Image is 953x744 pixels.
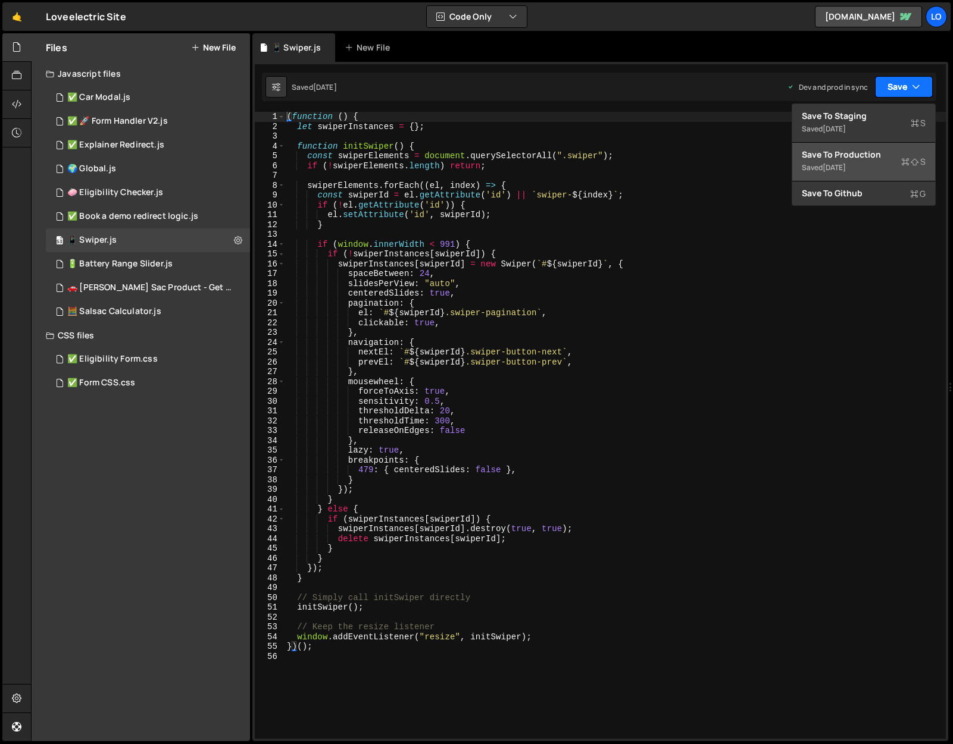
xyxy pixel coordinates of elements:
div: 🧼 Eligibility Checker.js [67,187,163,198]
button: New File [191,43,236,52]
div: 50 [255,593,285,603]
div: 38 [255,475,285,485]
div: 📱 Swiper.js [271,42,321,54]
div: 8014/42987.js [46,109,250,133]
div: ✅ Book a demo redirect logic.js [67,211,198,222]
div: 44 [255,534,285,544]
div: Dev and prod in sync [787,82,868,92]
a: 🤙 [2,2,32,31]
div: 39 [255,485,285,495]
div: 53 [255,622,285,632]
span: 53 [56,237,63,246]
div: 11 [255,210,285,220]
div: Save to Staging [802,110,926,122]
div: Saved [802,161,926,175]
div: 🔋 Battery Range Slider.js [67,259,173,269]
div: 47 [255,563,285,573]
div: 8014/41354.css [46,347,250,371]
div: 8014/33036.js [46,276,254,300]
div: 5 [255,151,285,161]
div: 3 [255,131,285,142]
button: Save to StagingS Saved[DATE] [792,104,935,143]
div: CSS files [32,324,250,347]
div: ✅ Car Modal.js [67,92,130,103]
div: 8014/41355.js [46,205,250,228]
div: ✅ Explainer Redirect.js [67,140,164,150]
div: [DATE] [313,82,337,92]
div: [DATE] [823,162,846,172]
button: Save [875,76,933,98]
div: 37 [255,465,285,475]
div: Saved [802,122,926,136]
div: 36 [255,456,285,466]
div: 18 [255,279,285,289]
div: 🧮 Salsac Calculator.js [67,306,161,317]
div: 7 [255,171,285,181]
div: 42 [255,514,285,525]
div: 13 [255,230,285,240]
div: 24 [255,338,285,348]
div: 8014/41995.js [46,86,250,109]
div: 16 [255,259,285,269]
div: 43 [255,524,285,534]
div: 📱 Swiper.js [46,228,250,252]
div: Loveelectric Site [46,10,126,24]
span: S [901,156,926,168]
button: Save to GithubG [792,181,935,205]
div: 4 [255,142,285,152]
div: 6 [255,161,285,171]
div: New File [345,42,395,54]
a: Lo [926,6,947,27]
div: 56 [255,652,285,662]
a: [DOMAIN_NAME] [815,6,922,27]
div: 29 [255,387,285,397]
div: 33 [255,426,285,436]
button: Code Only [427,6,527,27]
button: Save to ProductionS Saved[DATE] [792,143,935,181]
div: 9 [255,190,285,200]
div: ✅ 🚀 Form Handler V2.js [67,116,168,127]
div: 🚗 [PERSON_NAME] Sac Product - Get started.js [67,282,232,293]
div: 32 [255,416,285,426]
div: ✅ Eligibility Form.css [67,354,158,365]
div: 22 [255,318,285,328]
div: 8014/41351.css [46,371,250,395]
div: 8014/42769.js [46,157,250,181]
span: S [911,117,926,129]
div: 31 [255,406,285,416]
div: 52 [255,613,285,623]
div: 26 [255,357,285,368]
div: 51 [255,602,285,613]
div: 27 [255,367,285,377]
div: 8014/34824.js [46,252,250,276]
span: G [910,188,926,200]
div: 23 [255,328,285,338]
div: 41 [255,504,285,514]
div: 49 [255,583,285,593]
div: 35 [255,445,285,456]
div: 8014/42657.js [46,181,250,205]
div: 48 [255,573,285,583]
div: Save to Production [802,149,926,161]
div: 19 [255,288,285,299]
div: 40 [255,495,285,505]
div: 8014/41778.js [46,133,250,157]
div: 10 [255,200,285,211]
div: Saved [292,82,337,92]
div: 2 [255,122,285,132]
div: 8014/28850.js [46,300,250,324]
div: 54 [255,632,285,642]
div: 46 [255,554,285,564]
div: 📱 Swiper.js [67,235,117,246]
div: Save to Github [802,187,926,199]
div: 🌍 Global.js [67,164,116,174]
div: Javascript files [32,62,250,86]
div: 20 [255,299,285,309]
div: 55 [255,642,285,652]
div: 12 [255,220,285,230]
div: 25 [255,347,285,357]
div: [DATE] [823,124,846,134]
div: 45 [255,544,285,554]
div: 8 [255,181,285,191]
